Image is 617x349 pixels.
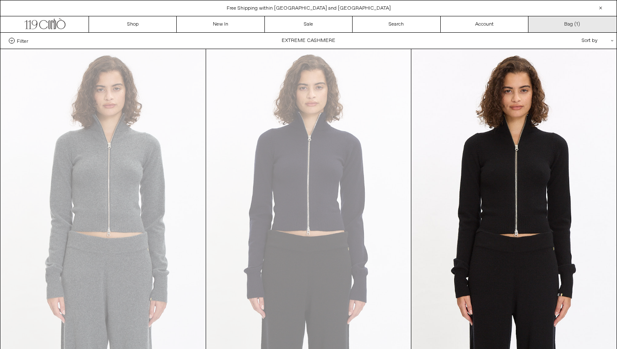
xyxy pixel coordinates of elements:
[576,21,578,28] span: 1
[177,16,264,32] a: New In
[528,16,616,32] a: Bag ()
[227,5,391,12] a: Free Shipping within [GEOGRAPHIC_DATA] and [GEOGRAPHIC_DATA]
[17,38,28,44] span: Filter
[533,33,608,49] div: Sort by
[265,16,353,32] a: Sale
[576,21,580,28] span: )
[353,16,440,32] a: Search
[441,16,528,32] a: Account
[89,16,177,32] a: Shop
